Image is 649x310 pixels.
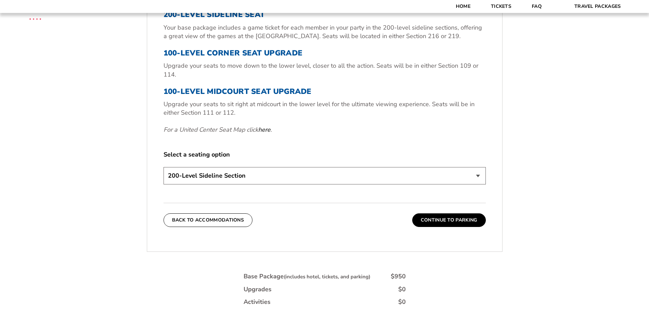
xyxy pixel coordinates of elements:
[164,23,486,40] p: Your base package includes a game ticket for each member in your party in the 200-level sideline ...
[20,3,50,33] img: CBS Sports Thanksgiving Classic
[398,298,406,306] div: $0
[164,49,486,58] h3: 100-Level Corner Seat Upgrade
[412,213,486,227] button: Continue To Parking
[164,100,486,117] p: Upgrade your seats to sit right at midcourt in the lower level for the ultimate viewing experienc...
[164,150,486,159] label: Select a seating option
[391,272,406,281] div: $950
[244,272,370,281] div: Base Package
[164,87,486,96] h3: 100-Level Midcourt Seat Upgrade
[244,298,271,306] div: Activities
[258,126,271,134] a: here
[164,62,486,79] p: Upgrade your seats to move down to the lower level, closer to all the action. Seats will be in ei...
[284,273,370,280] small: (includes hotel, tickets, and parking)
[398,285,406,294] div: $0
[164,213,253,227] button: Back To Accommodations
[244,285,272,294] div: Upgrades
[164,126,272,134] em: For a United Center Seat Map click .
[164,10,486,19] h3: 200-Level Sideline Seat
